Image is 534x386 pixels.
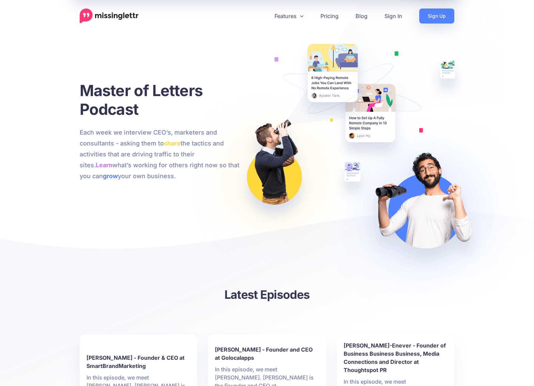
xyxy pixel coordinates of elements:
[312,9,347,24] a: Pricing
[103,172,118,180] b: grow
[80,81,241,119] h1: Master of Letters Podcast
[266,9,312,24] a: Features
[80,127,241,182] p: Each week we interview CEO’s, marketers and consultants - asking them to the tactics and activiti...
[96,161,112,169] b: Learn
[137,199,151,213] img: gif;base64,R0lGODlhAQABAAAAACH5BAEKAAEALAAAAAABAAEAAAICTAEAOw==
[87,354,190,370] b: [PERSON_NAME] - Founder & CEO at SmartBrandMarketing
[80,287,454,302] h3: Latest Episodes
[80,199,94,213] img: gif;base64,R0lGODlhAQABAAAAACH5BAEKAAEALAAAAAABAAEAAAICTAEAOw==
[376,9,411,24] a: Sign In
[194,199,208,213] img: gif;base64,R0lGODlhAQABAAAAACH5BAEKAAEALAAAAAABAAEAAAICTAEAOw==
[344,341,447,374] b: [PERSON_NAME]-Enever - Founder of Business Business Business, Media Connections and Director at T...
[215,345,319,362] b: [PERSON_NAME] - Founder and CEO at Golocalapps
[347,9,376,24] a: Blog
[80,9,139,24] a: Home
[419,9,454,24] a: Sign Up
[164,140,180,147] b: share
